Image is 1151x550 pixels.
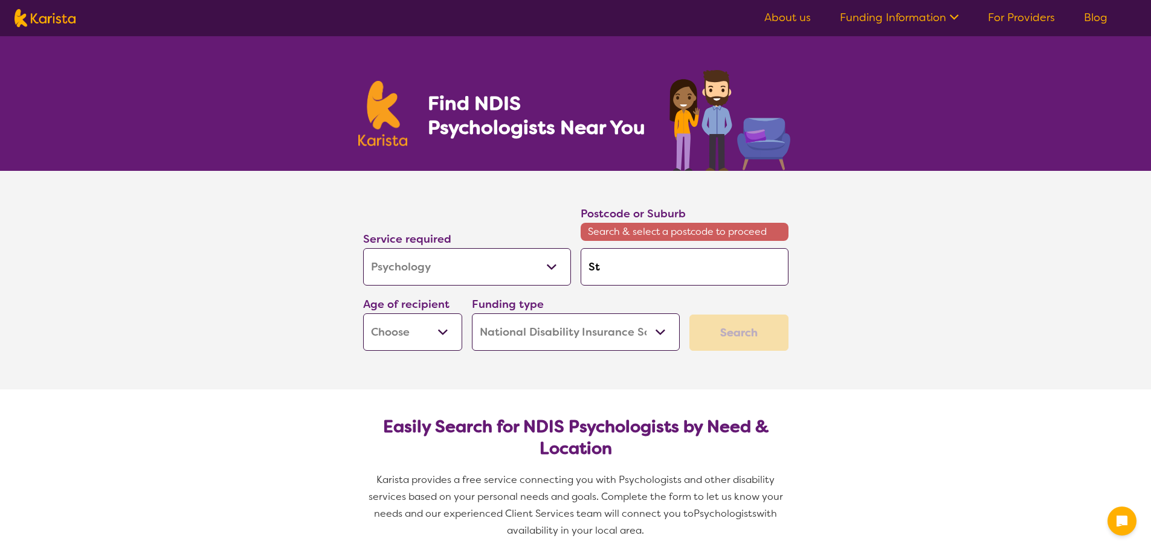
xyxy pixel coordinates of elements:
[1084,10,1107,25] a: Blog
[581,223,788,241] span: Search & select a postcode to proceed
[581,248,788,286] input: Type
[665,65,793,171] img: psychology
[581,206,686,221] label: Postcode or Suburb
[428,91,651,139] h1: Find NDIS Psychologists Near You
[369,473,785,520] span: Karista provides a free service connecting you with Psychologists and other disability services b...
[694,507,756,520] span: Psychologists
[15,9,76,27] img: Karista logo
[363,232,451,246] label: Service required
[840,10,959,25] a: Funding Information
[363,297,450,312] label: Age of recipient
[472,297,544,312] label: Funding type
[764,10,811,25] a: About us
[988,10,1055,25] a: For Providers
[358,81,408,146] img: Karista logo
[373,416,779,459] h2: Easily Search for NDIS Psychologists by Need & Location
